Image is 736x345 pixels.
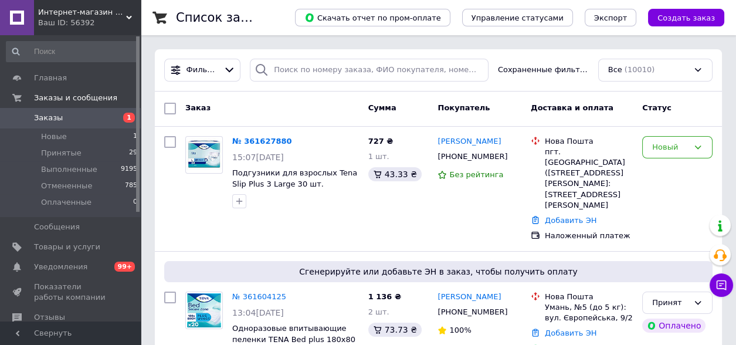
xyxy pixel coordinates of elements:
span: 1 [123,113,135,123]
span: Сохраненные фильтры: [498,65,589,76]
div: Оплачено [642,319,706,333]
a: Добавить ЭН [545,216,596,225]
div: Умань, №5 (до 5 кг): вул. Європейська, 9/2 [545,302,633,323]
a: Создать заказ [636,13,724,22]
a: Добавить ЭН [545,329,596,337]
span: Принятые [41,148,82,158]
span: Заказы и сообщения [34,93,117,103]
div: 43.33 ₴ [368,167,422,181]
span: Товары и услуги [34,242,100,252]
button: Создать заказ [648,9,724,26]
img: Фото товару [186,292,222,329]
div: Нова Пошта [545,292,633,302]
span: Статус [642,103,671,112]
span: 785 [125,181,137,191]
span: Оплаченные [41,197,91,208]
img: Фото товару [186,138,222,172]
span: 1 136 ₴ [368,292,401,301]
div: Нова Пошта [545,136,633,147]
span: Экспорт [594,13,627,22]
span: Создать заказ [657,13,715,22]
div: Наложенный платеж [545,231,633,241]
span: 15:07[DATE] [232,153,284,162]
div: пгт. [GEOGRAPHIC_DATA] ([STREET_ADDRESS][PERSON_NAME]: [STREET_ADDRESS][PERSON_NAME] [545,147,633,211]
div: Новый [652,141,688,154]
a: Фото товару [185,292,223,329]
span: 2 шт. [368,307,389,316]
span: Заказ [185,103,211,112]
span: Сумма [368,103,396,112]
a: Подгузники для взрослых Tena Slip Plus 3 Large 30 шт. [232,168,357,188]
span: Сообщения [34,222,80,232]
input: Поиск по номеру заказа, ФИО покупателя, номеру телефона, Email, номеру накладной [250,59,489,82]
a: [PERSON_NAME] [437,136,501,147]
span: Без рейтинга [449,170,503,179]
button: Управление статусами [462,9,573,26]
span: Отзывы [34,312,65,323]
h1: Список заказов [176,11,277,25]
div: Принят [652,297,688,309]
a: № 361604125 [232,292,286,301]
span: Заказы [34,113,63,123]
div: Ваш ID: 56392 [38,18,141,28]
button: Скачать отчет по пром-оплате [295,9,450,26]
span: 100% [449,326,471,334]
span: Главная [34,73,67,83]
span: 727 ₴ [368,137,394,146]
span: Новые [41,131,67,142]
span: 0 [133,197,137,208]
span: 99+ [114,262,135,272]
div: 73.73 ₴ [368,323,422,337]
div: [PHONE_NUMBER] [435,305,510,320]
a: Фото товару [185,136,223,174]
span: Отмененные [41,181,92,191]
span: Покупатель [437,103,490,112]
span: Фильтры [186,65,219,76]
span: 9195 [121,164,137,175]
span: 29 [129,148,137,158]
button: Чат с покупателем [710,273,733,297]
span: 13:04[DATE] [232,308,284,317]
span: Показатели работы компании [34,282,108,303]
span: Уведомления [34,262,87,272]
div: [PHONE_NUMBER] [435,149,510,164]
a: № 361627880 [232,137,292,146]
span: Сгенерируйте или добавьте ЭН в заказ, чтобы получить оплату [169,266,708,278]
span: Управление статусами [472,13,564,22]
span: Все [608,65,622,76]
input: Поиск [6,41,138,62]
span: Интернет-магазин «СУХО» [38,7,126,18]
span: Скачать отчет по пром-оплате [304,12,441,23]
span: Доставка и оплата [531,103,613,112]
span: 1 шт. [368,152,389,161]
button: Экспорт [585,9,636,26]
span: 1 [133,131,137,142]
span: (10010) [625,65,655,74]
span: Выполненные [41,164,97,175]
a: [PERSON_NAME] [437,292,501,303]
